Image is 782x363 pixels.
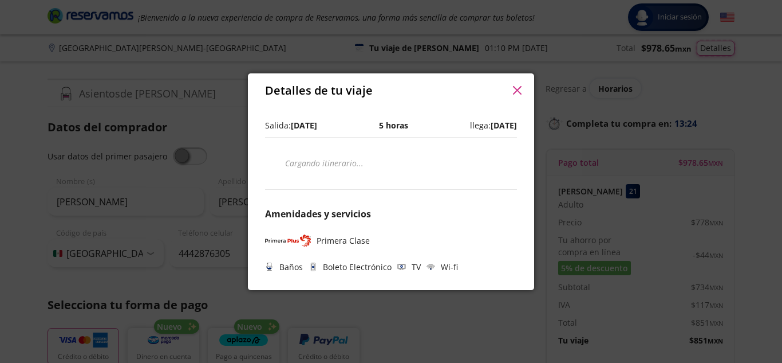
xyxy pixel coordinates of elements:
p: Wi-fi [441,261,458,273]
img: PRIMERA PLUS [265,232,311,249]
p: Primera Clase [317,235,370,247]
b: [DATE] [291,120,317,131]
em: Cargando itinerario ... [285,158,364,169]
p: TV [412,261,421,273]
p: llega: [470,119,517,131]
p: Salida: [265,119,317,131]
p: Baños [279,261,303,273]
p: Detalles de tu viaje [265,82,373,99]
b: [DATE] [491,120,517,131]
p: Amenidades y servicios [265,207,517,221]
p: 5 horas [379,119,408,131]
p: Boleto Electrónico [323,261,392,273]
